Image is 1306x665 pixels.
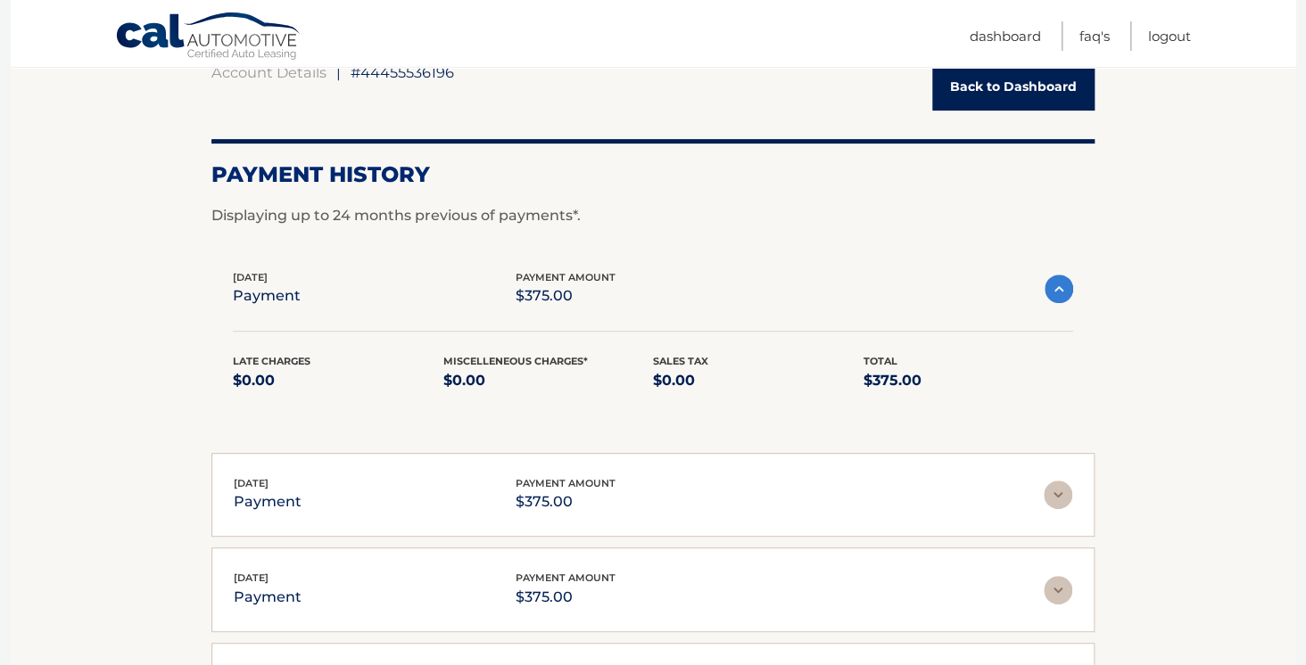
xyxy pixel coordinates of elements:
[443,368,654,393] p: $0.00
[516,571,616,584] span: payment amount
[864,368,1074,393] p: $375.00
[932,63,1095,111] a: Back to Dashboard
[233,368,443,393] p: $0.00
[211,161,1095,188] h2: Payment History
[234,489,302,514] p: payment
[1044,576,1072,604] img: accordion-rest.svg
[211,205,1095,226] p: Displaying up to 24 months previous of payments*.
[1079,21,1110,51] a: FAQ's
[653,355,708,367] span: Sales Tax
[115,12,302,63] a: Cal Automotive
[336,63,341,81] span: |
[970,21,1041,51] a: Dashboard
[233,283,301,308] p: payment
[516,271,616,283] span: payment amount
[1045,275,1073,303] img: accordion-active.svg
[516,585,616,610] p: $375.00
[234,585,302,610] p: payment
[653,368,864,393] p: $0.00
[516,283,616,308] p: $375.00
[234,477,269,489] span: [DATE]
[516,489,616,514] p: $375.00
[516,477,616,489] span: payment amount
[443,355,588,367] span: Miscelleneous Charges*
[233,271,268,283] span: [DATE]
[1148,21,1191,51] a: Logout
[234,571,269,584] span: [DATE]
[1044,480,1072,509] img: accordion-rest.svg
[351,63,454,81] span: #44455536196
[211,63,326,81] a: Account Details
[233,355,310,367] span: Late Charges
[864,355,897,367] span: Total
